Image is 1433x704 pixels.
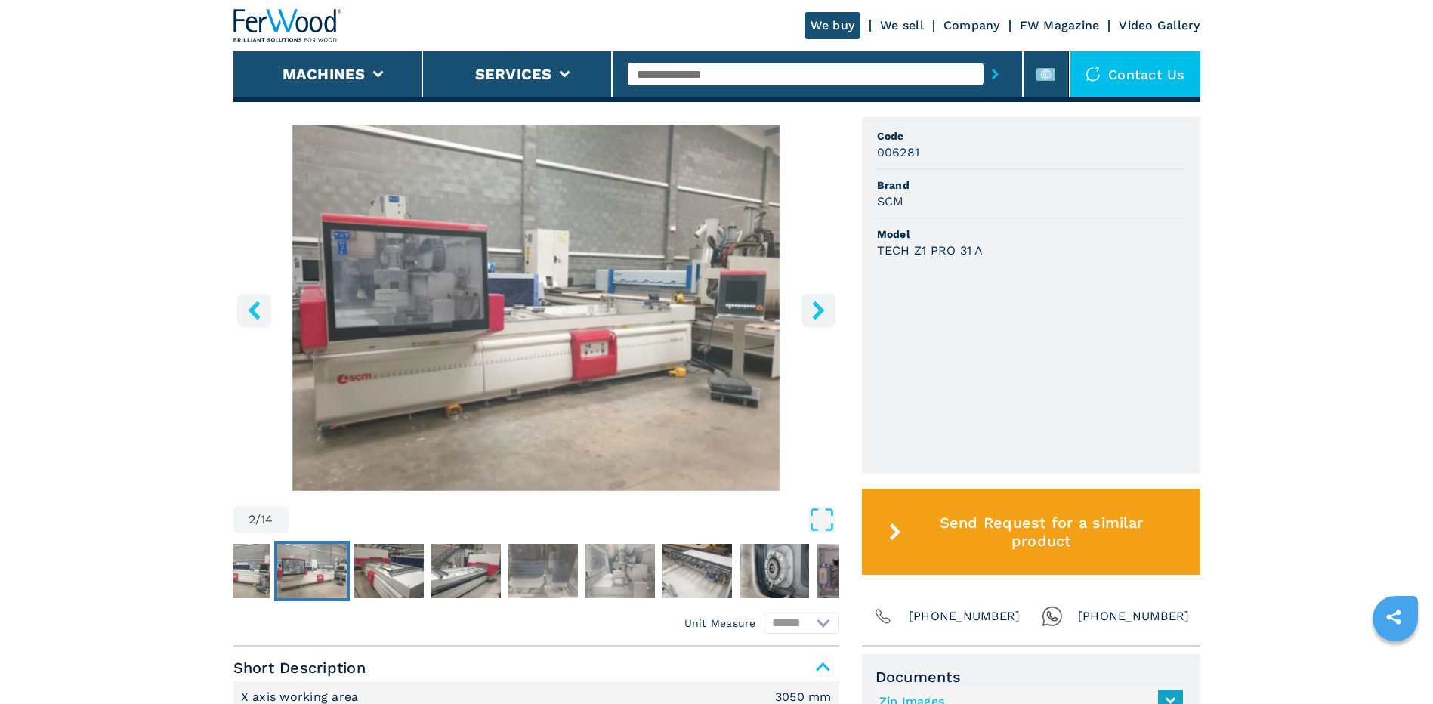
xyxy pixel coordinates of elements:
span: / [255,514,261,526]
a: Video Gallery [1119,18,1200,32]
button: Services [475,65,552,83]
span: Code [877,128,1185,144]
img: 302748ec9ced67254140cf1b52ed7620 [200,544,270,598]
a: FW Magazine [1020,18,1100,32]
div: Contact us [1070,51,1200,97]
img: 2afecb648e78b7f6f88da54644f0ab2f [277,544,347,598]
a: sharethis [1375,598,1413,636]
img: 6d8640089c0bc0f2c37b00f3ed752cff [508,544,578,598]
span: Model [877,227,1185,242]
button: Go to Slide 9 [814,541,889,601]
button: Go to Slide 7 [659,541,735,601]
em: Unit Measure [684,616,756,631]
a: Company [943,18,1000,32]
img: 609266c12686684b44f0ccf1a1fa8957 [740,544,809,598]
button: Go to Slide 8 [737,541,812,601]
div: Go to Slide 2 [233,125,839,491]
nav: Thumbnail Navigation [197,541,803,601]
button: Go to Slide 3 [351,541,427,601]
img: 786fa7fef8c5f82430e75477ee450542 [817,544,886,598]
button: Machines [283,65,366,83]
img: Phone [872,606,894,627]
h3: SCM [877,193,904,210]
span: 14 [261,514,273,526]
span: Send Request for a similar product [907,514,1175,550]
button: right-button [801,293,835,327]
img: 6c0cb76064e6bbcc62160c070c58eb60 [354,544,424,598]
img: Whatsapp [1042,606,1063,627]
button: Go to Slide 6 [582,541,658,601]
a: We sell [880,18,924,32]
button: Go to Slide 4 [428,541,504,601]
span: [PHONE_NUMBER] [1078,606,1190,627]
img: Ferwood [233,9,342,42]
button: Open Fullscreen [292,506,835,533]
em: 3050 mm [775,691,832,703]
span: [PHONE_NUMBER] [909,606,1021,627]
img: 9633bc35d04edf53462292f7cafa330e [662,544,732,598]
span: Short Description [233,654,839,681]
span: 2 [249,514,255,526]
button: Go to Slide 2 [274,541,350,601]
img: 4350c3be470f3ded6da91d4964bc4e9f [431,544,501,598]
h3: 006281 [877,144,920,161]
h3: TECH Z1 PRO 31 A [877,242,984,259]
button: Go to Slide 1 [197,541,273,601]
button: left-button [237,293,271,327]
button: submit-button [984,57,1007,91]
span: Brand [877,178,1185,193]
span: Documents [876,668,1187,686]
img: CNC Machine Centres With Pod And Rail SCM TECH Z1 PRO 31 A [233,125,839,491]
iframe: Chat [1369,636,1422,693]
button: Go to Slide 5 [505,541,581,601]
img: 6b9710be9d1834f49a95217de1eb802e [585,544,655,598]
img: Contact us [1086,66,1101,82]
a: We buy [805,12,861,39]
button: Send Request for a similar product [862,489,1200,575]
